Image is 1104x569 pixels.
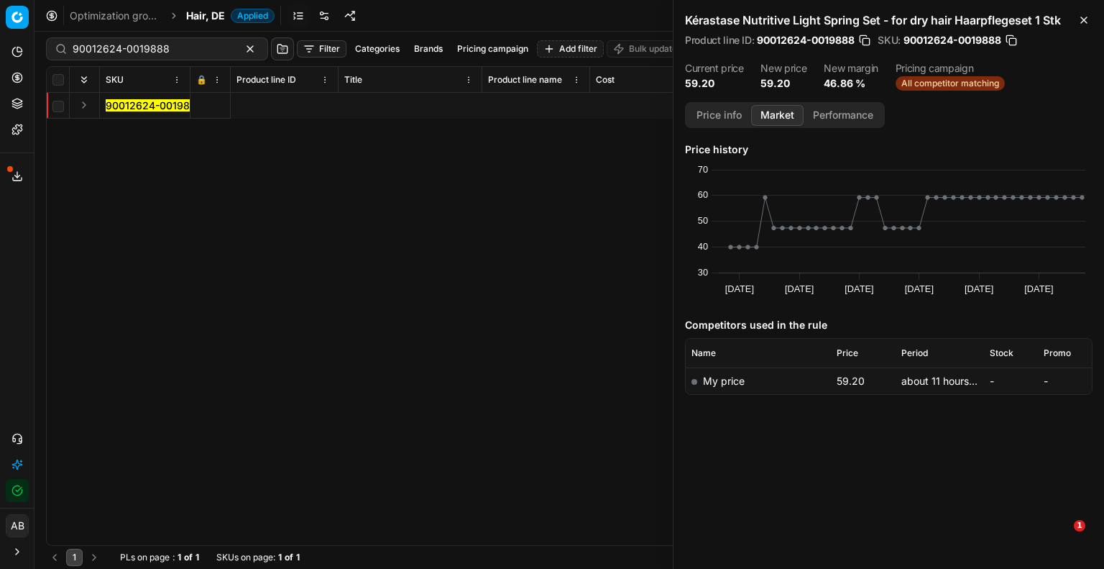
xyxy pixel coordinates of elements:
dt: Current price [685,63,743,73]
span: Product line ID : [685,35,754,45]
text: 50 [698,215,708,226]
span: Period [901,347,928,359]
dt: Pricing campaign [896,63,1005,73]
nav: breadcrumb [70,9,275,23]
span: SKUs on page : [216,552,275,563]
button: Filter [297,40,346,58]
dt: New price [760,63,806,73]
input: Search by SKU or title [73,42,230,56]
span: Applied [231,9,275,23]
span: Cost [596,74,615,86]
span: Product line ID [236,74,296,86]
text: 60 [698,189,708,200]
a: Optimization groups [70,9,162,23]
text: [DATE] [785,283,814,294]
text: [DATE] [1024,283,1053,294]
button: Go to next page [86,549,103,566]
span: 🔒 [196,74,207,86]
div: : [120,552,199,563]
mark: 90012624-0019888 [106,99,203,111]
button: AB [6,514,29,537]
h5: Price history [685,142,1092,157]
strong: 1 [195,552,199,563]
span: AB [6,515,28,537]
dd: 46.86 % [824,76,878,91]
h2: Kérastase Nutritive Light Spring Set - for dry hair Haarpflegeset 1 Stk [685,12,1092,29]
span: Title [344,74,362,86]
strong: of [184,552,193,563]
span: 1 [1074,520,1085,532]
span: Promo [1044,347,1071,359]
strong: 1 [278,552,282,563]
strong: 1 [178,552,181,563]
dt: New margin [824,63,878,73]
button: 90012624-0019888 [106,99,203,113]
td: - [984,368,1038,394]
button: Go to previous page [46,549,63,566]
span: All competitor matching [896,76,1005,91]
text: [DATE] [905,283,934,294]
button: Expand all [75,71,93,88]
text: [DATE] [845,283,873,294]
iframe: Intercom live chat [1044,520,1079,555]
button: Add filter [537,40,604,58]
text: [DATE] [965,283,993,294]
button: Performance [804,105,883,126]
button: Categories [349,40,405,58]
h5: Competitors used in the rule [685,318,1092,332]
span: Hair, DEApplied [186,9,275,23]
text: 70 [698,164,708,175]
span: 90012624-0019888 [757,33,855,47]
span: Hair, DE [186,9,225,23]
nav: pagination [46,549,103,566]
span: SKU [106,74,124,86]
button: Bulk update [607,40,684,58]
strong: 1 [296,552,300,563]
span: 59.20 [837,375,865,387]
text: [DATE] [725,283,754,294]
text: 40 [698,241,708,252]
span: PLs on page [120,552,170,563]
span: Stock [990,347,1013,359]
button: Expand [75,96,93,114]
text: 30 [698,267,708,278]
span: My price [703,375,745,387]
span: SKU : [878,35,901,45]
strong: of [285,552,293,563]
span: Price [837,347,858,359]
button: Price info [687,105,751,126]
span: 90012624-0019888 [903,33,1001,47]
button: 1 [66,549,83,566]
span: Product line name [488,74,562,86]
td: - [1038,368,1092,394]
button: Brands [408,40,448,58]
span: Name [691,347,716,359]
span: about 11 hours ago [901,375,990,387]
dd: 59.20 [685,76,743,91]
button: Market [751,105,804,126]
button: Pricing campaign [451,40,534,58]
dd: 59.20 [760,76,806,91]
